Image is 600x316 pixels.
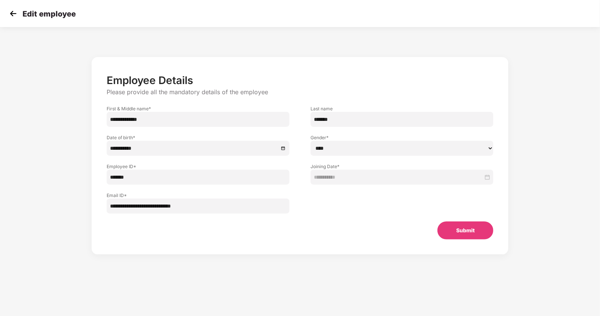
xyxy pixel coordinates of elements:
[8,8,19,19] img: svg+xml;base64,PHN2ZyB4bWxucz0iaHR0cDovL3d3dy53My5vcmcvMjAwMC9zdmciIHdpZHRoPSIzMCIgaGVpZ2h0PSIzMC...
[311,105,493,112] label: Last name
[437,221,493,239] button: Submit
[107,134,289,141] label: Date of birth
[311,163,493,170] label: Joining Date
[107,163,289,170] label: Employee ID
[107,192,289,199] label: Email ID
[107,105,289,112] label: First & Middle name
[311,134,493,141] label: Gender
[23,9,76,18] p: Edit employee
[107,88,493,96] p: Please provide all the mandatory details of the employee
[107,74,493,87] p: Employee Details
